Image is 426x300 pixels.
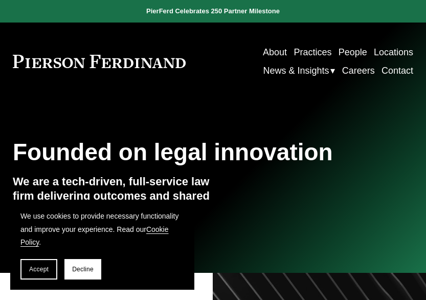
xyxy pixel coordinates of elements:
span: Decline [72,266,94,273]
h4: We are a tech-driven, full-service law firm delivering outcomes and shared success for our global... [13,175,213,218]
section: Cookie banner [10,200,194,290]
a: Careers [342,61,375,80]
h1: Founded on legal innovation [13,139,347,166]
button: Decline [64,259,101,280]
a: Locations [374,43,413,61]
a: People [339,43,367,61]
button: Accept [20,259,57,280]
a: folder dropdown [263,61,335,80]
a: Contact [382,61,413,80]
a: About [263,43,287,61]
a: Practices [294,43,331,61]
span: News & Insights [263,62,329,79]
p: We use cookies to provide necessary functionality and improve your experience. Read our . [20,210,184,249]
a: Cookie Policy [20,225,169,246]
span: Accept [29,266,49,273]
